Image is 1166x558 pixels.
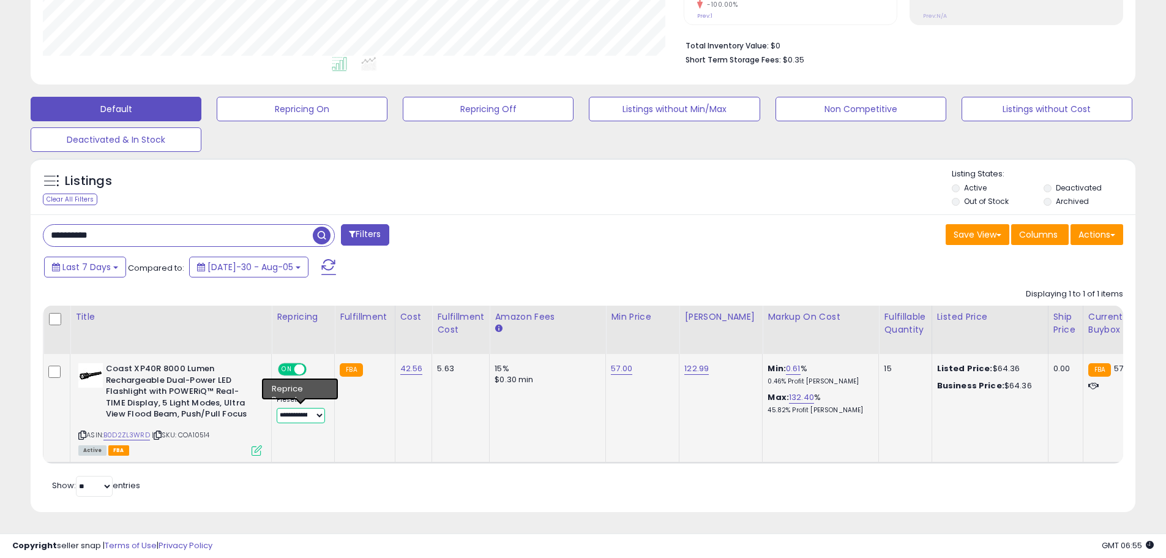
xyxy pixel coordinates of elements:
li: $0 [686,37,1114,52]
div: % [768,363,869,386]
label: Archived [1056,196,1089,206]
span: Columns [1019,228,1058,241]
div: Min Price [611,311,674,323]
strong: Copyright [12,540,57,551]
button: Repricing Off [403,97,574,121]
button: [DATE]-30 - Aug-05 [189,257,308,277]
p: 0.46% Profit [PERSON_NAME] [768,377,869,386]
div: Fulfillment Cost [437,311,484,336]
button: Listings without Cost [962,97,1132,121]
a: 132.40 [789,391,814,404]
div: Markup on Cost [768,311,873,323]
div: Fulfillment [340,311,389,323]
span: Show: entries [52,480,140,491]
small: Prev: N/A [923,12,947,20]
span: | SKU: COA10514 [152,430,210,440]
b: Short Term Storage Fees: [686,55,781,65]
div: 5.63 [437,363,480,374]
span: 57.22 [1114,363,1135,374]
b: Coast XP40R 8000 Lumen Rechargeable Dual-Power LED Flashlight with POWERiQ™ Real-TIME Display, 5 ... [106,363,255,423]
p: 45.82% Profit [PERSON_NAME] [768,406,869,415]
span: Compared to: [128,262,184,274]
small: Prev: 1 [697,12,712,20]
button: Last 7 Days [44,257,126,277]
div: Amazon AI * [277,382,324,393]
div: ASIN: [78,363,262,454]
a: 122.99 [684,363,709,375]
div: 15 [884,363,922,374]
span: OFF [305,364,324,375]
button: Columns [1011,224,1069,245]
small: FBA [1088,363,1111,377]
button: Deactivated & In Stock [31,127,201,152]
div: Listed Price [937,311,1043,323]
label: Out of Stock [964,196,1009,206]
button: Actions [1071,224,1123,245]
a: 57.00 [611,363,632,375]
div: 0.00 [1053,363,1074,374]
button: Default [31,97,201,121]
span: All listings currently available for purchase on Amazon [78,445,107,456]
small: Amazon Fees. [495,323,502,334]
th: The percentage added to the cost of goods (COGS) that forms the calculator for Min & Max prices. [763,306,879,354]
span: FBA [108,445,129,456]
a: Terms of Use [105,540,157,551]
button: Listings without Min/Max [589,97,760,121]
button: Repricing On [217,97,387,121]
div: $64.36 [937,380,1039,391]
span: ON [279,364,294,375]
b: Total Inventory Value: [686,40,769,51]
label: Active [964,183,987,193]
span: $0.35 [783,54,804,66]
a: 0.61 [786,363,801,375]
b: Business Price: [937,380,1004,391]
a: Privacy Policy [159,540,212,551]
div: Displaying 1 to 1 of 1 items [1026,288,1123,300]
div: Ship Price [1053,311,1078,336]
div: Preset: [277,396,325,423]
a: B0D2ZL3WRD [103,430,150,440]
span: Last 7 Days [62,261,111,273]
b: Listed Price: [937,363,993,374]
div: 15% [495,363,596,374]
div: seller snap | | [12,540,212,552]
div: Cost [400,311,427,323]
span: [DATE]-30 - Aug-05 [207,261,293,273]
img: 31n0Z7uBOOL._SL40_.jpg [78,363,103,388]
a: 42.56 [400,363,423,375]
b: Max: [768,391,789,403]
p: Listing States: [952,168,1135,180]
div: Amazon Fees [495,311,600,323]
div: $0.30 min [495,374,596,385]
div: Title [75,311,266,323]
div: Current Buybox Price [1088,311,1151,336]
h5: Listings [65,173,112,190]
button: Filters [341,224,389,246]
label: Deactivated [1056,183,1102,193]
div: $64.36 [937,363,1039,374]
div: Clear All Filters [43,194,97,205]
b: Min: [768,363,786,374]
button: Non Competitive [775,97,946,121]
div: % [768,392,869,415]
small: FBA [340,363,362,377]
span: 2025-08-13 06:55 GMT [1102,540,1154,551]
button: Save View [946,224,1009,245]
div: Repricing [277,311,329,323]
div: Fulfillable Quantity [884,311,926,336]
div: [PERSON_NAME] [684,311,757,323]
